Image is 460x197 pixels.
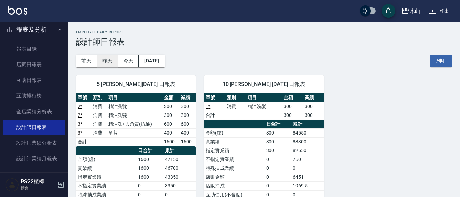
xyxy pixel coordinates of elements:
[162,102,179,111] td: 300
[246,102,282,111] td: 精油洗髮
[282,102,303,111] td: 300
[204,128,264,137] td: 金額(虛)
[91,120,107,128] td: 消費
[21,185,55,191] p: 櫃台
[21,178,55,185] h5: PS22櫃檯
[204,93,324,120] table: a dense table
[3,120,65,135] a: 設計師日報表
[303,102,324,111] td: 300
[163,146,196,155] th: 累計
[5,178,19,192] img: Person
[246,93,282,102] th: 項目
[76,155,136,164] td: 金額(虛)
[3,151,65,166] a: 設計師業績月報表
[76,93,91,102] th: 單號
[282,111,303,120] td: 300
[136,146,163,155] th: 日合計
[303,111,324,120] td: 300
[3,88,65,104] a: 互助排行榜
[107,111,162,120] td: 精油洗髮
[136,181,163,190] td: 0
[162,93,179,102] th: 金額
[179,111,196,120] td: 300
[91,111,107,120] td: 消費
[265,137,291,146] td: 300
[107,102,162,111] td: 精油洗髮
[204,111,225,120] td: 合計
[204,164,264,173] td: 特殊抽成業績
[107,120,162,128] td: 精油洗+去角質(抗油)
[291,146,324,155] td: 82550
[426,5,452,17] button: 登出
[3,57,65,72] a: 店家日報表
[291,181,324,190] td: 1969.5
[291,128,324,137] td: 84550
[76,30,452,34] h2: Employee Daily Report
[204,181,264,190] td: 店販抽成
[76,55,97,67] button: 前天
[265,173,291,181] td: 0
[430,55,452,67] button: 列印
[163,181,196,190] td: 3350
[136,164,163,173] td: 1600
[204,137,264,146] td: 實業績
[265,164,291,173] td: 0
[97,55,118,67] button: 昨天
[76,181,136,190] td: 不指定實業績
[179,137,196,146] td: 1600
[291,137,324,146] td: 83300
[225,102,246,111] td: 消費
[3,21,65,38] button: 報表及分析
[265,181,291,190] td: 0
[204,155,264,164] td: 不指定實業績
[76,93,196,146] table: a dense table
[76,173,136,181] td: 指定實業績
[3,72,65,88] a: 互助日報表
[179,102,196,111] td: 300
[91,102,107,111] td: 消費
[3,167,65,182] a: 設計師排行榜
[212,81,315,88] span: 10 [PERSON_NAME] [DATE] 日報表
[3,135,65,151] a: 設計師業績分析表
[91,93,107,102] th: 類別
[409,7,420,15] div: 木屾
[291,155,324,164] td: 750
[291,120,324,129] th: 累計
[399,4,423,18] button: 木屾
[265,146,291,155] td: 300
[303,93,324,102] th: 業績
[76,137,91,146] td: 合計
[76,37,452,47] h3: 設計師日報表
[76,164,136,173] td: 實業績
[3,41,65,57] a: 報表目錄
[265,128,291,137] td: 300
[91,128,107,137] td: 消費
[3,104,65,120] a: 全店業績分析表
[136,155,163,164] td: 1600
[162,128,179,137] td: 400
[204,173,264,181] td: 店販金額
[179,128,196,137] td: 400
[179,120,196,128] td: 600
[291,164,324,173] td: 0
[291,173,324,181] td: 6451
[179,93,196,102] th: 業績
[162,137,179,146] td: 1600
[162,120,179,128] td: 600
[107,128,162,137] td: 單剪
[163,164,196,173] td: 46700
[265,120,291,129] th: 日合計
[163,155,196,164] td: 47150
[204,146,264,155] td: 指定實業績
[84,81,188,88] span: 5 [PERSON_NAME][DATE] 日報表
[163,173,196,181] td: 43350
[107,93,162,102] th: 項目
[8,6,27,15] img: Logo
[382,4,395,18] button: save
[136,173,163,181] td: 1600
[225,93,246,102] th: 類別
[162,111,179,120] td: 300
[282,93,303,102] th: 金額
[204,93,225,102] th: 單號
[265,155,291,164] td: 0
